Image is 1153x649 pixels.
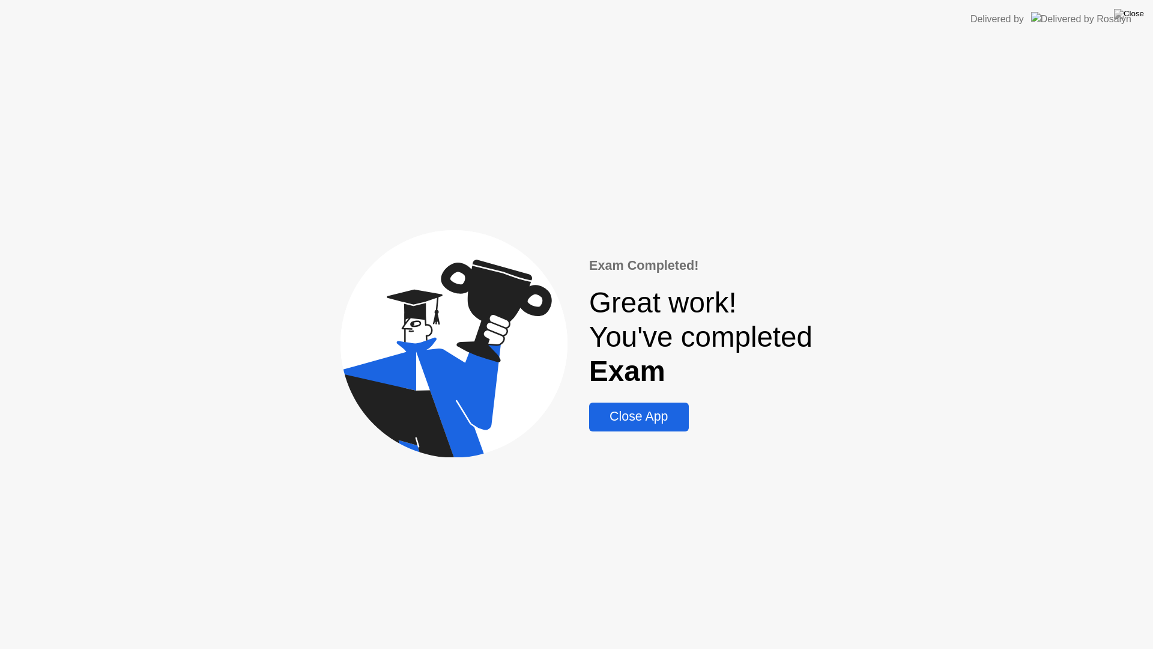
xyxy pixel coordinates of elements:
img: Delivered by Rosalyn [1031,12,1131,26]
div: Close App [593,409,685,424]
div: Delivered by [970,12,1024,26]
button: Close App [589,403,688,431]
b: Exam [589,355,665,387]
div: Great work! You've completed [589,285,813,388]
img: Close [1114,9,1144,19]
div: Exam Completed! [589,256,813,275]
